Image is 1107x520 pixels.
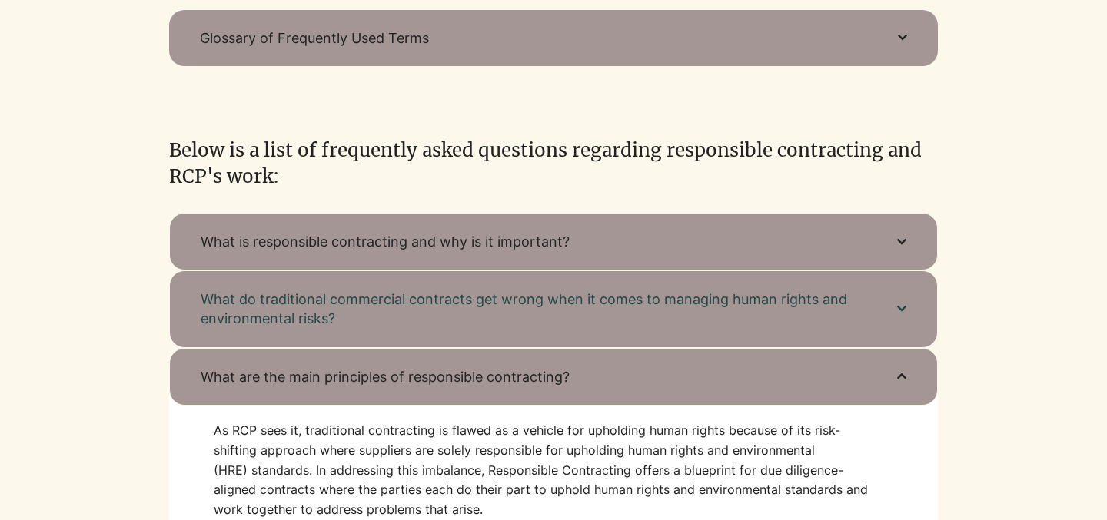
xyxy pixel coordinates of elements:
[169,10,938,66] button: Glossary of Frequently Used Terms
[169,213,938,270] button: What is responsible contracting and why is it important?
[169,270,938,347] button: What do traditional commercial contracts get wrong when it comes to managing human rights and env...
[169,137,938,189] h2: Below is a list of frequently asked questions regarding responsible contracting and RCP's work:
[201,290,866,328] span: What do traditional commercial contracts get wrong when it comes to managing human rights and env...
[214,421,878,519] p: As RCP sees it, traditional contracting is flawed as a vehicle for upholding human rights because...
[200,28,867,48] span: Glossary of Frequently Used Terms
[201,232,866,251] span: What is responsible contracting and why is it important?
[169,348,938,406] button: What are the main principles of responsible contracting?
[201,367,866,386] span: What are the main principles of responsible contracting?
